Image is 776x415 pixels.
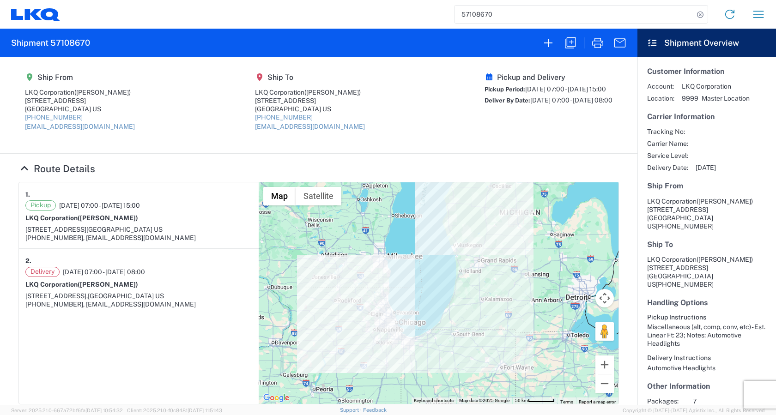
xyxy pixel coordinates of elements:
[530,96,612,104] span: [DATE] 07:00 - [DATE] 08:00
[682,94,750,102] span: 9999 - Master Location
[304,89,361,96] span: ([PERSON_NAME])
[647,382,766,391] h5: Other Information
[25,105,135,113] div: [GEOGRAPHIC_DATA] US
[647,112,766,121] h5: Carrier Information
[595,355,614,374] button: Zoom in
[485,73,612,82] h5: Pickup and Delivery
[647,354,766,362] h6: Delivery Instructions
[188,408,222,413] span: [DATE] 11:51:43
[296,187,341,205] button: Show satellite imagery
[25,73,135,82] h5: Ship From
[647,255,766,289] address: [GEOGRAPHIC_DATA] US
[656,281,714,288] span: [PHONE_NUMBER]
[693,397,772,405] span: 7
[579,399,616,404] a: Report a map error
[647,67,766,76] h5: Customer Information
[647,313,766,321] h6: Pickup Instructions
[697,198,753,205] span: ([PERSON_NAME])
[485,97,530,104] span: Deliver By Date:
[647,298,766,307] h5: Handling Options
[647,139,688,148] span: Carrier Name:
[682,82,750,90] span: LKQ Corporation
[647,181,766,190] h5: Ship From
[255,96,365,105] div: [STREET_ADDRESS]
[25,226,86,233] span: [STREET_ADDRESS]
[25,300,252,308] div: [PHONE_NUMBER], [EMAIL_ADDRESS][DOMAIN_NAME]
[59,201,140,210] span: [DATE] 07:00 - [DATE] 15:00
[25,123,135,130] a: [EMAIL_ADDRESS][DOMAIN_NAME]
[78,214,138,222] span: ([PERSON_NAME])
[656,223,714,230] span: [PHONE_NUMBER]
[11,37,90,48] h2: Shipment 57108670
[595,374,614,393] button: Zoom out
[647,397,685,405] span: Packages:
[515,398,528,403] span: 50 km
[25,214,138,222] strong: LKQ Corporation
[647,82,674,90] span: Account:
[647,151,688,160] span: Service Level:
[647,197,766,230] address: [GEOGRAPHIC_DATA] US
[647,127,688,136] span: Tracking No:
[697,256,753,263] span: ([PERSON_NAME])
[263,187,296,205] button: Show street map
[647,163,688,172] span: Delivery Date:
[647,323,766,348] div: Miscellaneous (alt, comp, conv, etc) - Est. Linear Ft: 23; Notes: Automotive Headlights
[340,407,363,413] a: Support
[637,29,776,57] header: Shipment Overview
[88,292,164,300] span: [GEOGRAPHIC_DATA] US
[363,407,387,413] a: Feedback
[25,255,31,267] strong: 2.
[255,123,365,130] a: [EMAIL_ADDRESS][DOMAIN_NAME]
[455,6,694,23] input: Shipment, tracking or reference number
[25,96,135,105] div: [STREET_ADDRESS]
[25,292,88,300] span: [STREET_ADDRESS],
[525,85,606,93] span: [DATE] 07:00 - [DATE] 15:00
[696,163,716,172] span: [DATE]
[127,408,222,413] span: Client: 2025.21.0-f0c8481
[74,89,131,96] span: ([PERSON_NAME])
[11,408,123,413] span: Server: 2025.21.0-667a72bf6fa
[647,364,766,372] div: Automotive Headlights
[255,114,313,121] a: [PHONE_NUMBER]
[595,322,614,341] button: Drag Pegman onto the map to open Street View
[25,88,135,96] div: LKQ Corporation
[595,289,614,307] button: Map camera controls
[255,73,365,82] h5: Ship To
[25,114,83,121] a: [PHONE_NUMBER]
[459,398,509,403] span: Map data ©2025 Google
[647,94,674,102] span: Location:
[255,105,365,113] div: [GEOGRAPHIC_DATA] US
[647,256,753,271] span: LKQ Corporation [STREET_ADDRESS]
[414,397,454,404] button: Keyboard shortcuts
[261,392,291,404] a: Open this area in Google Maps (opens a new window)
[25,281,138,288] strong: LKQ Corporation
[261,392,291,404] img: Google
[18,163,95,174] a: Hide Details
[255,88,365,96] div: LKQ Corporation
[25,234,252,242] div: [PHONE_NUMBER], [EMAIL_ADDRESS][DOMAIN_NAME]
[647,198,697,205] span: LKQ Corporation
[25,200,56,211] span: Pickup
[25,189,30,200] strong: 1.
[78,281,138,288] span: ([PERSON_NAME])
[623,406,765,415] span: Copyright © [DATE]-[DATE] Agistix Inc., All Rights Reserved
[63,268,145,276] span: [DATE] 07:00 - [DATE] 08:00
[647,206,708,213] span: [STREET_ADDRESS]
[485,86,525,93] span: Pickup Period:
[647,240,766,249] h5: Ship To
[512,397,558,404] button: Map Scale: 50 km per 54 pixels
[560,399,573,404] a: Terms
[86,226,163,233] span: [GEOGRAPHIC_DATA] US
[25,267,60,277] span: Delivery
[85,408,123,413] span: [DATE] 10:54:32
